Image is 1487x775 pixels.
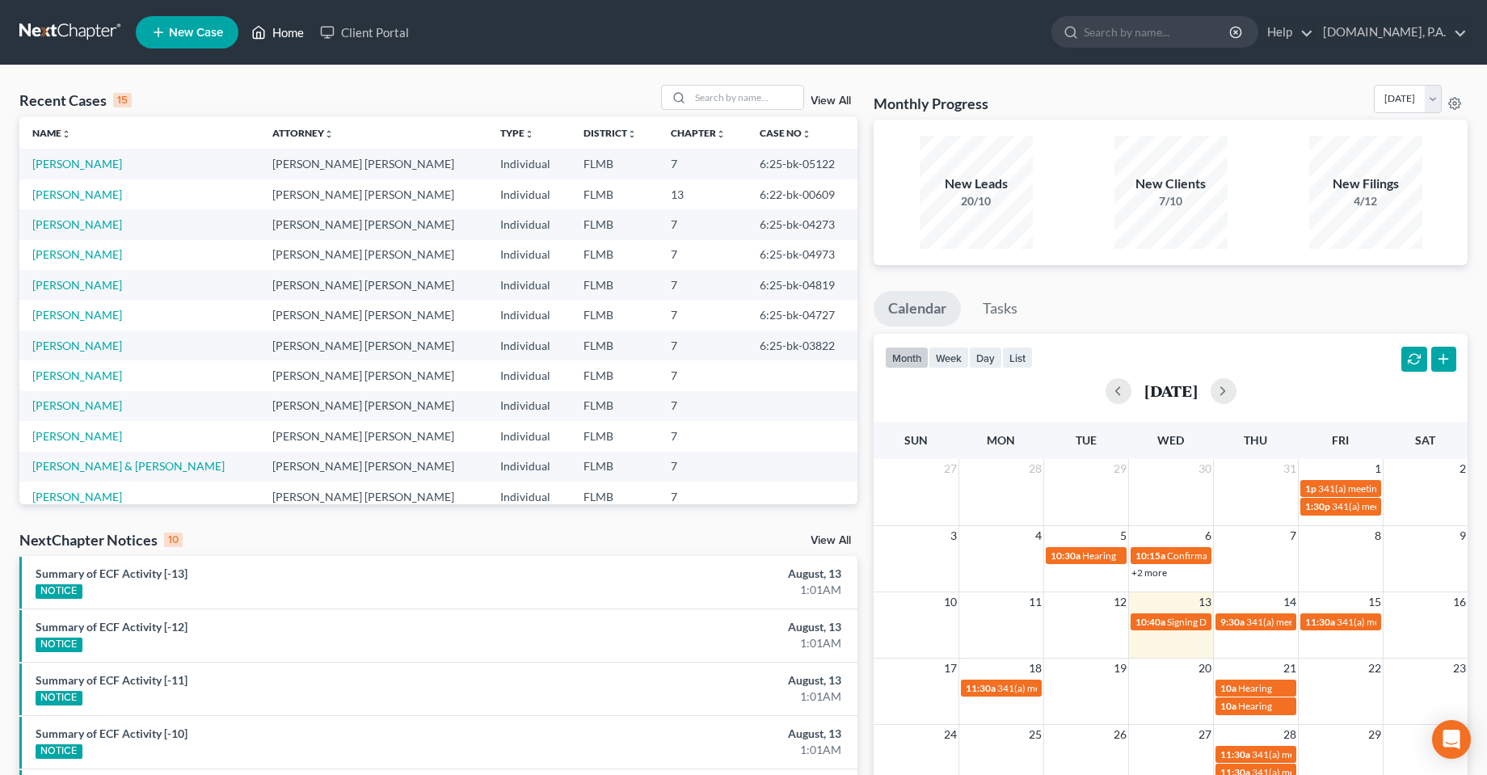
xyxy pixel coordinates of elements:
[32,278,122,292] a: [PERSON_NAME]
[324,129,334,139] i: unfold_more
[1112,659,1128,678] span: 19
[259,240,487,270] td: [PERSON_NAME] [PERSON_NAME]
[1118,526,1128,545] span: 5
[36,727,187,740] a: Summary of ECF Activity [-10]
[1282,592,1298,612] span: 14
[1282,459,1298,478] span: 31
[658,179,747,209] td: 13
[1367,592,1383,612] span: 15
[658,331,747,360] td: 7
[1244,433,1267,447] span: Thu
[874,94,988,113] h3: Monthly Progress
[259,270,487,300] td: [PERSON_NAME] [PERSON_NAME]
[571,240,658,270] td: FLMB
[571,149,658,179] td: FLMB
[747,270,857,300] td: 6:25-bk-04819
[1332,500,1396,512] span: 341(a) meeting
[583,689,841,705] div: 1:01AM
[259,331,487,360] td: [PERSON_NAME] [PERSON_NAME]
[747,240,857,270] td: 6:25-bk-04973
[583,635,841,651] div: 1:01AM
[1220,616,1245,628] span: 9:30a
[658,360,747,390] td: 7
[802,129,811,139] i: unfold_more
[1197,725,1213,744] span: 27
[1112,459,1128,478] span: 29
[1027,592,1043,612] span: 11
[571,421,658,451] td: FLMB
[571,300,658,330] td: FLMB
[487,482,571,512] td: Individual
[571,482,658,512] td: FLMB
[658,209,747,239] td: 7
[487,209,571,239] td: Individual
[487,331,571,360] td: Individual
[1315,18,1467,47] a: [DOMAIN_NAME], P.A.
[1458,526,1468,545] span: 9
[583,566,841,582] div: August, 13
[1238,682,1272,694] span: Hearing
[1318,482,1382,495] span: 341(a) meeting
[583,726,841,742] div: August, 13
[969,347,1002,369] button: day
[32,490,122,503] a: [PERSON_NAME]
[571,270,658,300] td: FLMB
[1034,526,1043,545] span: 4
[571,452,658,482] td: FLMB
[32,429,122,443] a: [PERSON_NAME]
[1309,175,1422,193] div: New Filings
[747,209,857,239] td: 6:25-bk-04273
[1135,616,1165,628] span: 10:40a
[1451,659,1468,678] span: 23
[583,582,841,598] div: 1:01AM
[1252,748,1316,760] span: 341(a) meeting
[1167,550,1258,562] span: Confirmation hearing
[716,129,726,139] i: unfold_more
[1373,459,1383,478] span: 1
[747,300,857,330] td: 6:25-bk-04727
[583,619,841,635] div: August, 13
[1246,616,1310,628] span: 341(a) meeting
[658,482,747,512] td: 7
[1051,550,1080,562] span: 10:30a
[571,209,658,239] td: FLMB
[690,86,803,109] input: Search by name...
[259,179,487,209] td: [PERSON_NAME] [PERSON_NAME]
[312,18,417,47] a: Client Portal
[942,659,958,678] span: 17
[1332,433,1349,447] span: Fri
[1082,550,1116,562] span: Hearing
[32,398,122,412] a: [PERSON_NAME]
[1432,720,1471,759] div: Open Intercom Messenger
[571,360,658,390] td: FLMB
[1337,616,1401,628] span: 341(a) meeting
[747,179,857,209] td: 6:22-bk-00609
[259,391,487,421] td: [PERSON_NAME] [PERSON_NAME]
[32,459,225,473] a: [PERSON_NAME] & [PERSON_NAME]
[1131,567,1167,579] a: +2 more
[259,149,487,179] td: [PERSON_NAME] [PERSON_NAME]
[1203,526,1213,545] span: 6
[1076,433,1097,447] span: Tue
[1135,550,1165,562] span: 10:15a
[583,672,841,689] div: August, 13
[259,209,487,239] td: [PERSON_NAME] [PERSON_NAME]
[19,530,183,550] div: NextChapter Notices
[1027,725,1043,744] span: 25
[1220,748,1250,760] span: 11:30a
[487,452,571,482] td: Individual
[1112,725,1128,744] span: 26
[1309,193,1422,209] div: 4/12
[942,725,958,744] span: 24
[874,291,961,326] a: Calendar
[487,300,571,330] td: Individual
[487,240,571,270] td: Individual
[487,391,571,421] td: Individual
[1288,526,1298,545] span: 7
[1027,659,1043,678] span: 18
[1197,659,1213,678] span: 20
[259,421,487,451] td: [PERSON_NAME] [PERSON_NAME]
[583,742,841,758] div: 1:01AM
[272,127,334,139] a: Attorneyunfold_more
[658,240,747,270] td: 7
